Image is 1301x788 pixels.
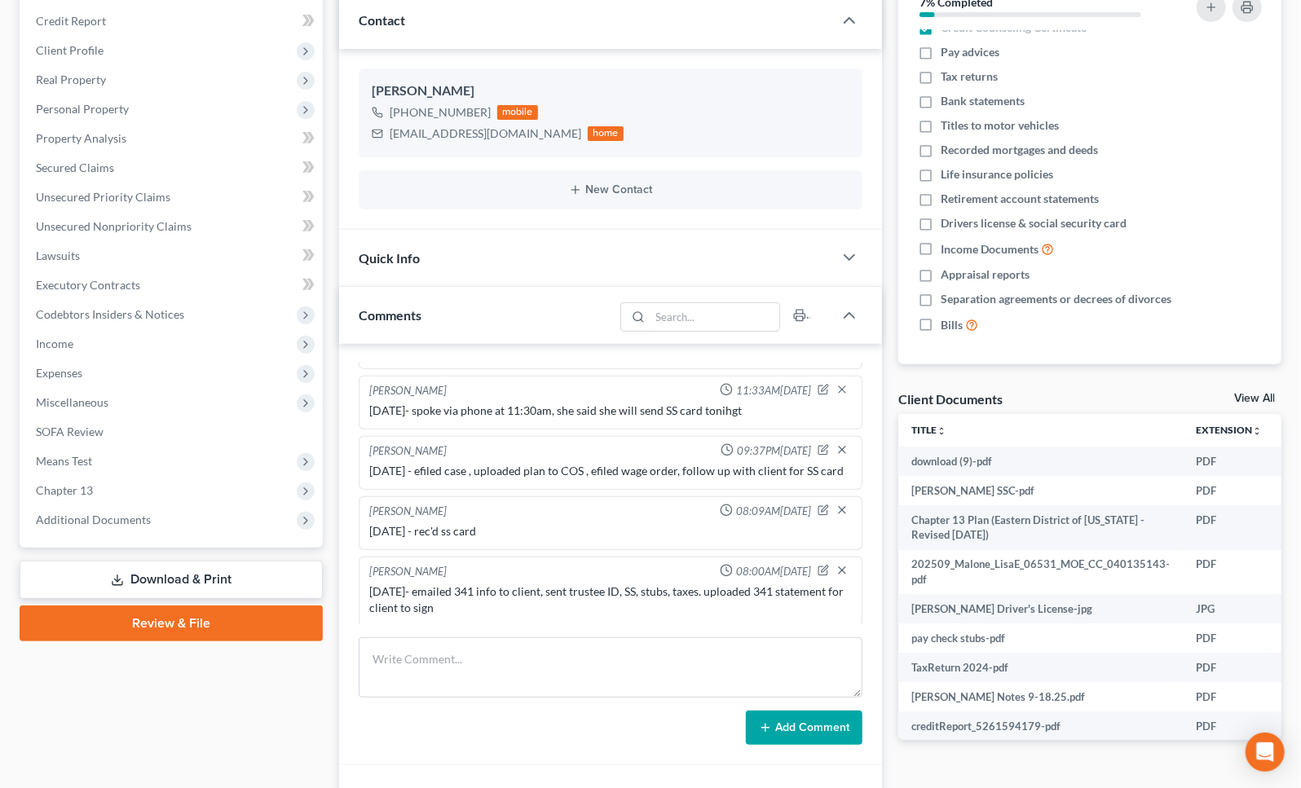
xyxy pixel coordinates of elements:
span: 08:00AM[DATE] [736,564,811,579]
span: Personal Property [36,102,129,116]
div: [DATE] - efiled case , uploaded plan to COS , efiled wage order, follow up with client for SS card [369,463,852,479]
td: PDF [1183,653,1275,682]
div: [PERSON_NAME] [369,383,447,399]
div: [PERSON_NAME] [369,564,447,580]
td: [PERSON_NAME] Driver's License-jpg [898,594,1183,623]
span: Bills [941,317,963,333]
span: Quick Info [359,250,420,266]
td: download (9)-pdf [898,447,1183,476]
td: 202509_Malone_LisaE_06531_MOE_CC_040135143-pdf [898,550,1183,595]
td: PDF [1183,623,1275,653]
span: Executory Contracts [36,278,140,292]
div: home [588,126,624,141]
span: Titles to motor vehicles [941,117,1059,134]
div: Open Intercom Messenger [1246,733,1285,772]
div: mobile [497,105,538,120]
td: creditReport_5261594179-pdf [898,711,1183,741]
div: Client Documents [898,390,1003,407]
div: [DATE]- emailed 341 info to client, sent trustee ID, SS, stubs, taxes. uploaded 341 statement for... [369,583,852,616]
span: Income Documents [941,241,1039,258]
span: 11:33AM[DATE] [736,383,811,398]
span: Chapter 13 [36,483,93,497]
td: PDF [1183,711,1275,741]
a: Review & File [20,605,323,641]
a: Unsecured Nonpriority Claims [23,212,323,241]
span: Additional Documents [36,513,151,526]
td: TaxReturn 2024-pdf [898,653,1183,682]
span: Secured Claims [36,161,114,174]
span: Separation agreements or decrees of divorces [941,291,1171,307]
i: unfold_more [937,426,946,436]
a: Extensionunfold_more [1196,424,1262,436]
span: Income [36,337,73,350]
span: Client Profile [36,43,104,57]
td: [PERSON_NAME] Notes 9-18.25.pdf [898,682,1183,711]
span: Retirement account statements [941,191,1099,207]
a: Download & Print [20,561,323,599]
div: [PERSON_NAME] [369,504,447,520]
div: [EMAIL_ADDRESS][DOMAIN_NAME] [390,125,581,142]
td: PDF [1183,682,1275,711]
span: Means Test [36,454,92,468]
span: Credit Report [36,14,106,28]
button: Add Comment [746,711,862,745]
span: Recorded mortgages and deeds [941,142,1098,158]
td: PDF [1183,550,1275,595]
span: Bank statements [941,93,1025,109]
div: [DATE] - rec'd ss card [369,523,852,539]
span: Lawsuits [36,249,80,262]
span: Appraisal reports [941,266,1030,283]
span: Unsecured Priority Claims [36,190,170,204]
a: Property Analysis [23,124,323,153]
span: Pay advices [941,44,999,60]
td: pay check stubs-pdf [898,623,1183,653]
span: Expenses [36,366,82,380]
button: New Contact [372,183,849,196]
a: SOFA Review [23,417,323,447]
div: [PERSON_NAME] [369,443,447,460]
td: Chapter 13 Plan (Eastern District of [US_STATE] - Revised [DATE]) [898,505,1183,550]
a: Lawsuits [23,241,323,271]
a: Executory Contracts [23,271,323,300]
a: Titleunfold_more [911,424,946,436]
div: [DATE]- spoke via phone at 11:30am, she said she will send SS card tonihgt [369,403,852,419]
td: [PERSON_NAME] SSC-pdf [898,476,1183,505]
span: Unsecured Nonpriority Claims [36,219,192,233]
a: Secured Claims [23,153,323,183]
span: Drivers license & social security card [941,215,1127,231]
span: 08:09AM[DATE] [736,504,811,519]
div: [PERSON_NAME] [372,81,849,101]
span: Real Property [36,73,106,86]
span: Codebtors Insiders & Notices [36,307,184,321]
span: Tax returns [941,68,998,85]
span: Comments [359,307,421,323]
div: [PHONE_NUMBER] [390,104,491,121]
span: Contact [359,12,405,28]
input: Search... [650,303,780,331]
td: PDF [1183,447,1275,476]
span: Life insurance policies [941,166,1053,183]
td: JPG [1183,594,1275,623]
span: 09:37PM[DATE] [737,443,811,459]
a: View All [1234,393,1275,404]
td: PDF [1183,505,1275,550]
td: PDF [1183,476,1275,505]
span: Miscellaneous [36,395,108,409]
a: Credit Report [23,7,323,36]
span: SOFA Review [36,425,104,438]
a: Unsecured Priority Claims [23,183,323,212]
span: Property Analysis [36,131,126,145]
i: unfold_more [1252,426,1262,436]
